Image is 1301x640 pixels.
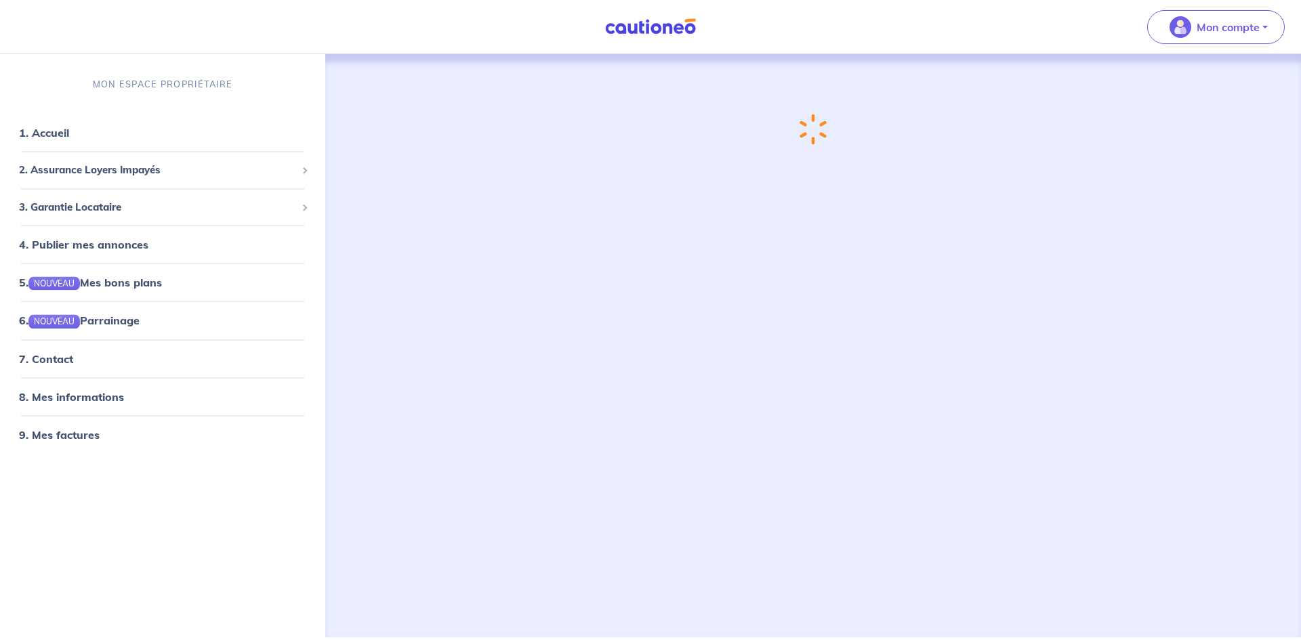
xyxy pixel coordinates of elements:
div: 9. Mes factures [5,421,320,448]
a: 8. Mes informations [19,389,124,403]
img: Cautioneo [600,18,701,35]
div: 5.NOUVEAUMes bons plans [5,269,320,296]
a: 7. Contact [19,351,73,365]
a: 4. Publier mes annonces [19,238,148,251]
div: 2. Assurance Loyers Impayés [5,157,320,184]
a: 1. Accueil [19,126,69,140]
div: 7. Contact [5,345,320,372]
a: 5.NOUVEAUMes bons plans [19,276,162,289]
div: 4. Publier mes annonces [5,231,320,258]
a: 6.NOUVEAUParrainage [19,314,140,327]
button: illu_account_valid_menu.svgMon compte [1147,10,1285,44]
img: loading-spinner [800,114,827,145]
span: 2. Assurance Loyers Impayés [19,163,296,178]
span: 3. Garantie Locataire [19,199,296,215]
div: 6.NOUVEAUParrainage [5,307,320,334]
div: 8. Mes informations [5,383,320,410]
a: 9. Mes factures [19,427,100,441]
p: MON ESPACE PROPRIÉTAIRE [93,78,232,91]
p: Mon compte [1197,19,1260,35]
div: 1. Accueil [5,119,320,146]
div: 3. Garantie Locataire [5,194,320,220]
img: illu_account_valid_menu.svg [1170,16,1191,38]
